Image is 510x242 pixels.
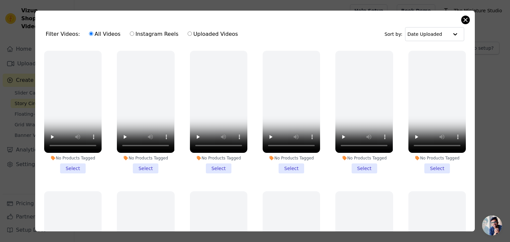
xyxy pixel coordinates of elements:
label: Instagram Reels [129,30,179,38]
div: No Products Tagged [408,155,466,161]
label: All Videos [89,30,121,38]
div: Filter Videos: [46,27,242,42]
div: No Products Tagged [263,155,320,161]
div: Sort by: [384,27,465,41]
div: No Products Tagged [44,155,102,161]
div: No Products Tagged [117,155,174,161]
button: Close modal [462,16,469,24]
label: Uploaded Videos [187,30,238,38]
div: Open chat [482,215,502,235]
div: No Products Tagged [190,155,247,161]
div: No Products Tagged [335,155,393,161]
